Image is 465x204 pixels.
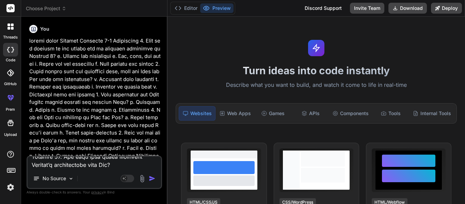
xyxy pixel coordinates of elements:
[217,106,254,121] div: Web Apps
[4,81,17,87] label: GitHub
[91,190,103,194] span: privacy
[27,189,162,195] p: Always double-check its answers. Your in Bind
[138,175,146,183] img: attachment
[172,81,461,90] p: Describe what you want to build, and watch it come to life in real-time
[4,132,17,138] label: Upload
[373,106,409,121] div: Tools
[172,64,461,77] h1: Turn ideas into code instantly
[43,175,66,182] p: No Source
[26,5,66,12] span: Choose Project
[410,106,454,121] div: Internal Tools
[330,106,371,121] div: Components
[149,175,156,182] img: icon
[350,3,384,14] button: Invite Team
[200,3,234,13] button: Preview
[6,107,15,112] label: prem
[68,176,74,182] img: Pick Models
[255,106,291,121] div: Games
[172,3,200,13] button: Editor
[179,106,215,121] div: Websites
[40,26,49,32] h6: You
[388,3,427,14] button: Download
[301,3,346,14] div: Discord Support
[292,106,328,121] div: APIs
[431,3,462,14] button: Deploy
[3,34,18,40] label: threads
[6,57,15,63] label: code
[5,182,16,193] img: settings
